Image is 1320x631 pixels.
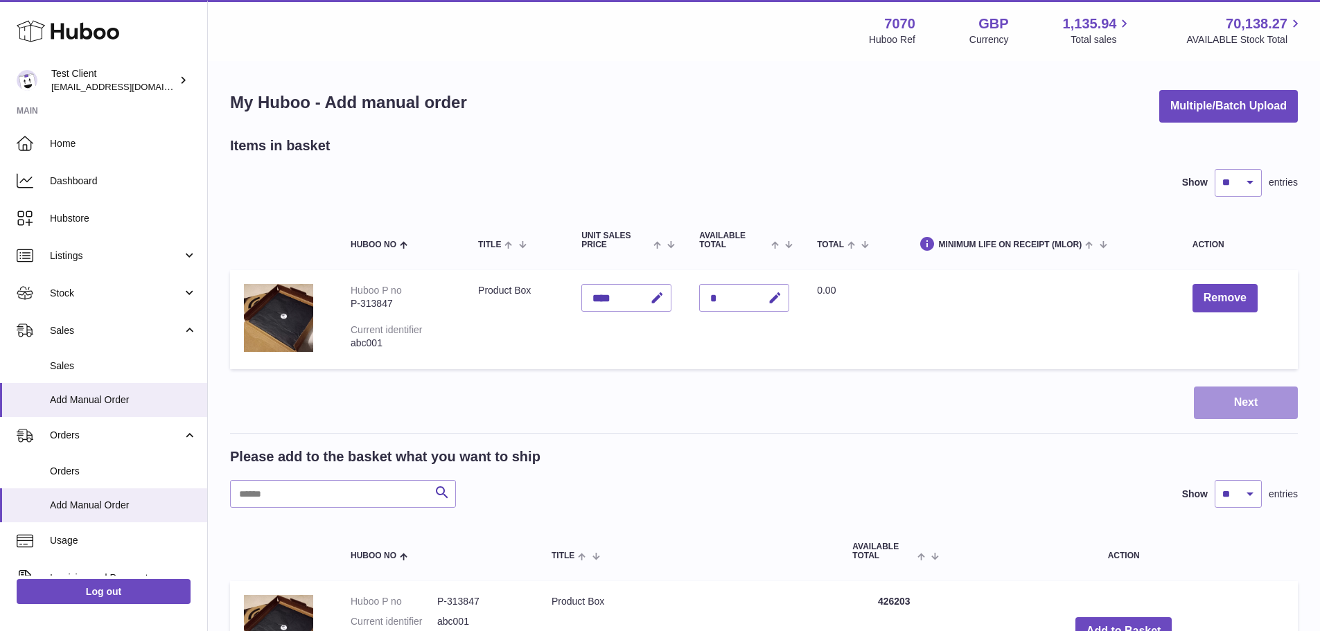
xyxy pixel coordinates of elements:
[939,240,1082,249] span: Minimum Life On Receipt (MLOR)
[1182,176,1208,189] label: Show
[969,33,1009,46] div: Currency
[1063,15,1133,46] a: 1,135.94 Total sales
[51,67,176,94] div: Test Client
[817,285,836,296] span: 0.00
[50,287,182,300] span: Stock
[478,240,501,249] span: Title
[1063,15,1117,33] span: 1,135.94
[50,571,182,585] span: Invoicing and Payments
[351,615,437,628] dt: Current identifier
[50,324,182,337] span: Sales
[50,393,197,407] span: Add Manual Order
[1071,33,1132,46] span: Total sales
[50,359,197,373] span: Sales
[1186,15,1303,46] a: 70,138.27 AVAILABLE Stock Total
[581,231,650,249] span: Unit Sales Price
[1193,284,1258,312] button: Remove
[351,337,450,350] div: abc001
[869,33,915,46] div: Huboo Ref
[699,231,768,249] span: AVAILABLE Total
[884,15,915,33] strong: 7070
[351,595,437,608] dt: Huboo P no
[351,551,396,560] span: Huboo no
[1269,488,1298,501] span: entries
[1226,15,1287,33] span: 70,138.27
[351,240,396,249] span: Huboo no
[1159,90,1298,123] button: Multiple/Batch Upload
[50,499,197,512] span: Add Manual Order
[17,70,37,91] img: internalAdmin-7070@internal.huboo.com
[51,81,204,92] span: [EMAIL_ADDRESS][DOMAIN_NAME]
[244,284,313,352] img: Product Box
[437,615,524,628] dd: abc001
[351,285,402,296] div: Huboo P no
[1193,240,1284,249] div: Action
[1194,386,1298,419] button: Next
[50,249,182,263] span: Listings
[978,15,1008,33] strong: GBP
[50,175,197,188] span: Dashboard
[437,595,524,608] dd: P-313847
[949,528,1298,574] th: Action
[1186,33,1303,46] span: AVAILABLE Stock Total
[50,534,197,547] span: Usage
[50,137,197,150] span: Home
[852,542,914,560] span: AVAILABLE Total
[464,270,567,369] td: Product Box
[351,324,423,335] div: Current identifier
[230,447,540,466] h2: Please add to the basket what you want to ship
[230,136,331,155] h2: Items in basket
[1182,488,1208,501] label: Show
[230,91,467,114] h1: My Huboo - Add manual order
[351,297,450,310] div: P-313847
[1269,176,1298,189] span: entries
[552,551,574,560] span: Title
[817,240,844,249] span: Total
[50,429,182,442] span: Orders
[50,212,197,225] span: Hubstore
[50,465,197,478] span: Orders
[17,579,191,604] a: Log out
